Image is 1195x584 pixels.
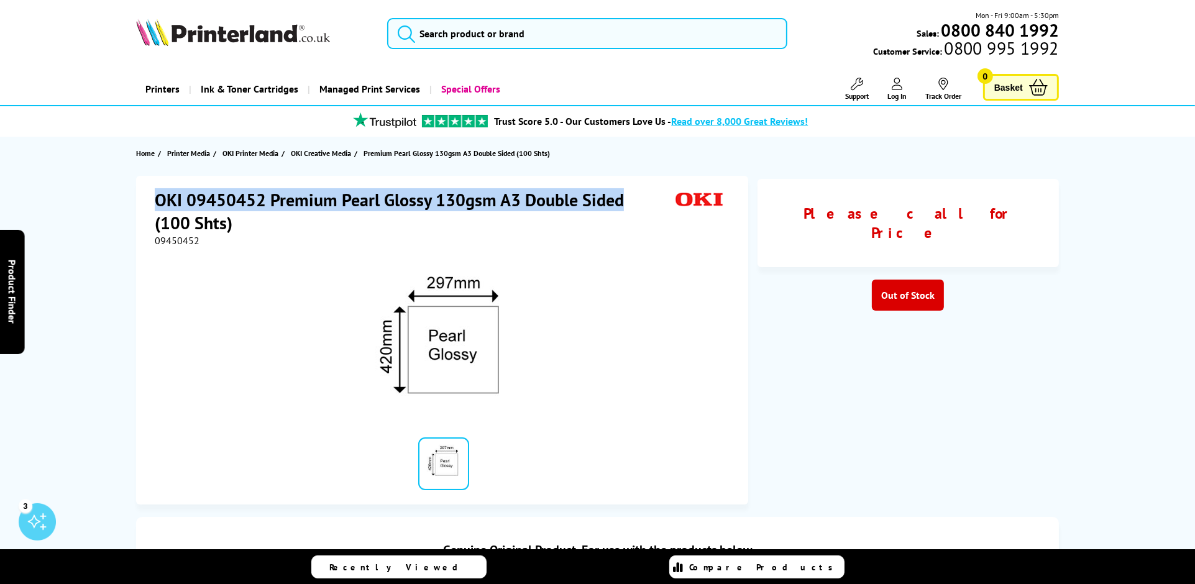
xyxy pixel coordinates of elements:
[136,73,189,105] a: Printers
[136,19,330,46] img: Printerland Logo
[976,9,1059,21] span: Mon - Fri 9:00am - 5:30pm
[155,188,671,234] h1: OKI 09450452 Premium Pearl Glossy 130gsm A3 Double Sided (100 Shts)
[845,91,869,101] span: Support
[291,147,354,160] a: OKI Creative Media
[19,499,32,513] div: 3
[330,562,471,573] span: Recently Viewed
[155,234,199,247] span: 09450452
[311,555,487,578] a: Recently Viewed
[887,78,907,101] a: Log In
[167,147,213,160] a: Printer Media
[364,148,550,158] span: Premium Pearl Glossy 130gsm A3 Double Sided (100 Shts)
[942,42,1058,54] span: 0800 995 1992
[291,147,351,160] span: OKI Creative Media
[422,115,488,127] img: trustpilot rating
[375,271,512,408] img: OKI 09450452 Premium Pearl Glossy 130gsm A3 Double Sided (100 Shts)
[873,42,1058,57] span: Customer Service:
[136,19,371,48] a: Printerland Logo
[690,562,840,573] span: Compare Products
[429,73,510,105] a: Special Offers
[770,204,1046,242] div: Please call for Price
[887,91,907,101] span: Log In
[189,73,308,105] a: Ink & Toner Cartridges
[387,18,788,49] input: Search product or brand
[669,555,845,578] a: Compare Products
[917,27,939,39] span: Sales:
[136,147,155,160] span: Home
[983,74,1059,101] a: Basket 0
[978,68,993,84] span: 0
[925,78,961,101] a: Track Order
[845,78,869,101] a: Support
[671,115,808,127] span: Read over 8,000 Great Reviews!
[222,147,278,160] span: OKI Printer Media
[149,529,1046,570] div: Genuine Original Product. For use with the products below
[994,79,1023,96] span: Basket
[201,73,298,105] span: Ink & Toner Cartridges
[872,280,944,311] div: Out of Stock
[222,147,282,160] a: OKI Printer Media
[941,19,1059,42] b: 0800 840 1992
[939,24,1059,36] a: 0800 840 1992
[308,73,429,105] a: Managed Print Services
[6,260,19,324] span: Product Finder
[671,188,728,211] img: OKI
[494,115,808,127] a: Trust Score 5.0 - Our Customers Love Us -Read over 8,000 Great Reviews!
[136,147,158,160] a: Home
[347,112,422,128] img: trustpilot rating
[167,147,210,160] span: Printer Media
